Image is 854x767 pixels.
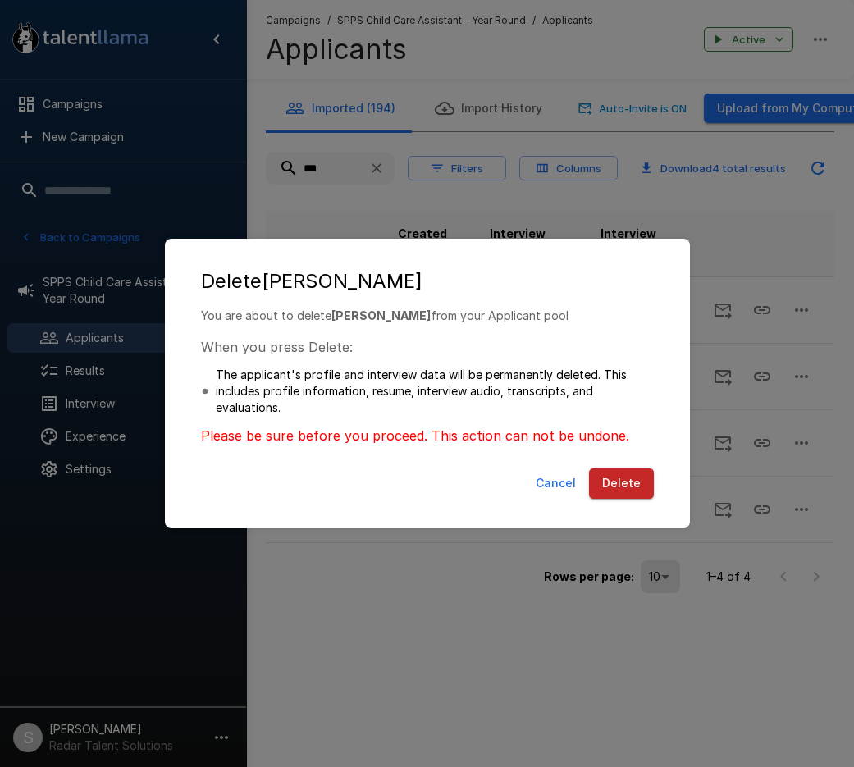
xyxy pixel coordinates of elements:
[589,468,654,499] button: Delete
[201,337,654,357] p: When you press Delete:
[331,308,431,322] b: [PERSON_NAME]
[216,367,654,416] p: The applicant's profile and interview data will be permanently deleted. This includes profile inf...
[201,426,654,445] p: Please be sure before you proceed. This action can not be undone.
[181,255,674,308] h2: Delete [PERSON_NAME]
[201,308,654,324] p: You are about to delete from your Applicant pool
[529,468,582,499] button: Cancel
